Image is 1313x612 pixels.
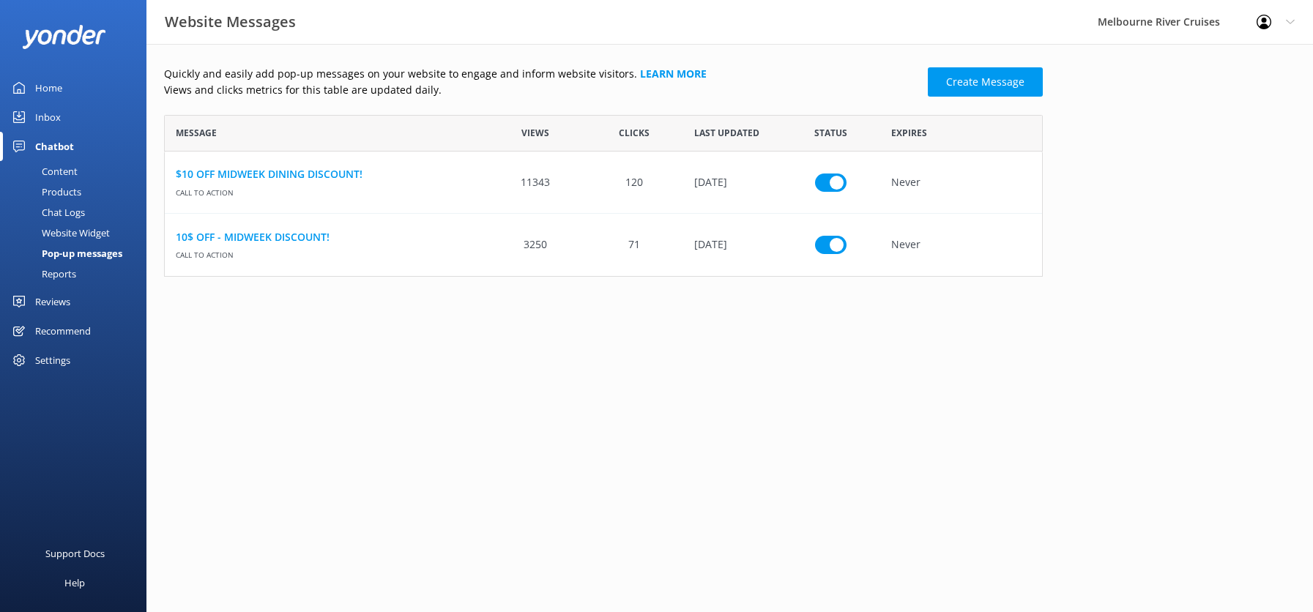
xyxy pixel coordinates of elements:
[9,161,78,182] div: Content
[164,214,1043,276] div: row
[9,243,122,264] div: Pop-up messages
[176,166,475,182] a: $10 OFF MIDWEEK DINING DISCOUNT!
[164,152,1043,214] div: row
[584,214,682,276] div: 71
[891,126,927,140] span: Expires
[165,10,296,34] h3: Website Messages
[584,152,682,214] div: 120
[880,214,1042,276] div: Never
[176,245,475,261] span: Call to action
[683,214,781,276] div: 03 Sep 2025
[9,264,76,284] div: Reports
[176,182,475,198] span: Call to action
[486,214,584,276] div: 3250
[9,264,146,284] a: Reports
[176,229,475,245] a: 10$ OFF - MIDWEEK DISCOUNT!
[9,182,81,202] div: Products
[9,161,146,182] a: Content
[35,102,61,132] div: Inbox
[683,152,781,214] div: 05 Sep 2025
[35,316,91,346] div: Recommend
[35,287,70,316] div: Reviews
[521,126,549,140] span: Views
[9,243,146,264] a: Pop-up messages
[35,346,70,375] div: Settings
[164,82,919,98] p: Views and clicks metrics for this table are updated daily.
[814,126,847,140] span: Status
[164,152,1043,276] div: grid
[9,202,85,223] div: Chat Logs
[35,73,62,102] div: Home
[9,202,146,223] a: Chat Logs
[880,152,1042,214] div: Never
[928,67,1043,97] a: Create Message
[35,132,74,161] div: Chatbot
[45,539,105,568] div: Support Docs
[9,182,146,202] a: Products
[640,67,707,81] a: Learn more
[22,25,106,49] img: yonder-white-logo.png
[9,223,146,243] a: Website Widget
[619,126,650,140] span: Clicks
[9,223,110,243] div: Website Widget
[694,126,759,140] span: Last updated
[176,126,217,140] span: Message
[486,152,584,214] div: 11343
[164,66,919,82] p: Quickly and easily add pop-up messages on your website to engage and inform website visitors.
[64,568,85,597] div: Help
